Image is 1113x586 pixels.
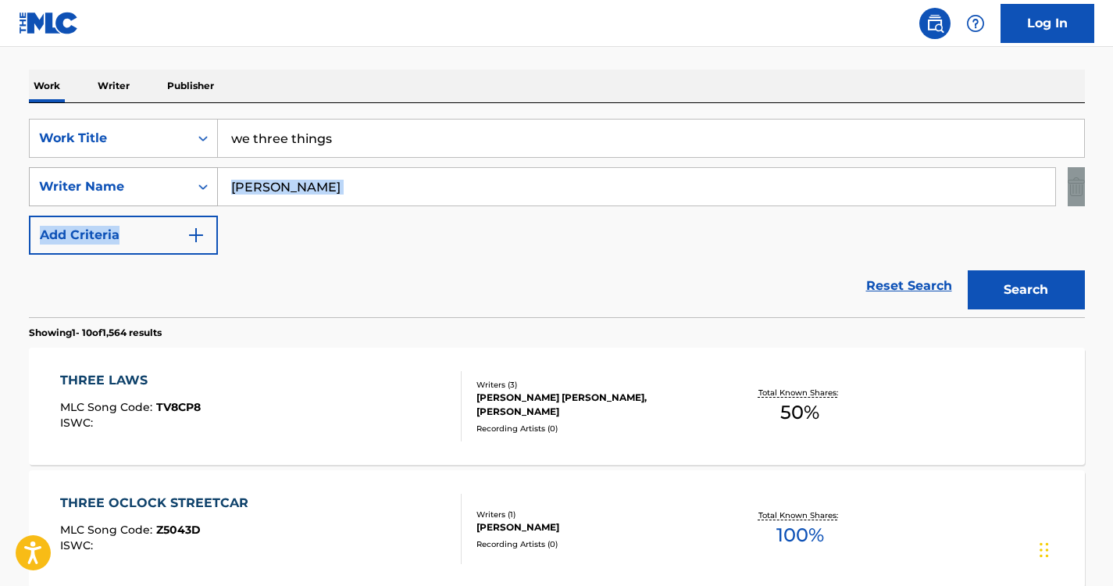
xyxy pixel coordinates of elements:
[162,70,219,102] p: Publisher
[60,523,156,537] span: MLC Song Code :
[29,348,1085,465] a: THREE LAWSMLC Song Code:TV8CP8ISWC:Writers (3)[PERSON_NAME] [PERSON_NAME], [PERSON_NAME]Recording...
[776,521,824,549] span: 100 %
[39,129,180,148] div: Work Title
[476,538,712,550] div: Recording Artists ( 0 )
[60,416,97,430] span: ISWC :
[187,226,205,245] img: 9d2ae6d4665cec9f34b9.svg
[780,398,819,427] span: 50 %
[29,326,162,340] p: Showing 1 - 10 of 1,564 results
[919,8,951,39] a: Public Search
[476,520,712,534] div: [PERSON_NAME]
[29,216,218,255] button: Add Criteria
[1001,4,1094,43] a: Log In
[476,423,712,434] div: Recording Artists ( 0 )
[476,509,712,520] div: Writers ( 1 )
[19,12,79,34] img: MLC Logo
[60,538,97,552] span: ISWC :
[926,14,944,33] img: search
[29,119,1085,317] form: Search Form
[93,70,134,102] p: Writer
[758,509,842,521] p: Total Known Shares:
[156,400,201,414] span: TV8CP8
[1040,527,1049,573] div: Drag
[156,523,201,537] span: Z5043D
[1068,167,1085,206] img: Delete Criterion
[966,14,985,33] img: help
[858,269,960,303] a: Reset Search
[476,379,712,391] div: Writers ( 3 )
[968,270,1085,309] button: Search
[60,371,201,390] div: THREE LAWS
[476,391,712,419] div: [PERSON_NAME] [PERSON_NAME], [PERSON_NAME]
[39,177,180,196] div: Writer Name
[758,387,842,398] p: Total Known Shares:
[60,400,156,414] span: MLC Song Code :
[1035,511,1113,586] iframe: Chat Widget
[60,494,256,513] div: THREE OCLOCK STREETCAR
[29,70,65,102] p: Work
[960,8,991,39] div: Help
